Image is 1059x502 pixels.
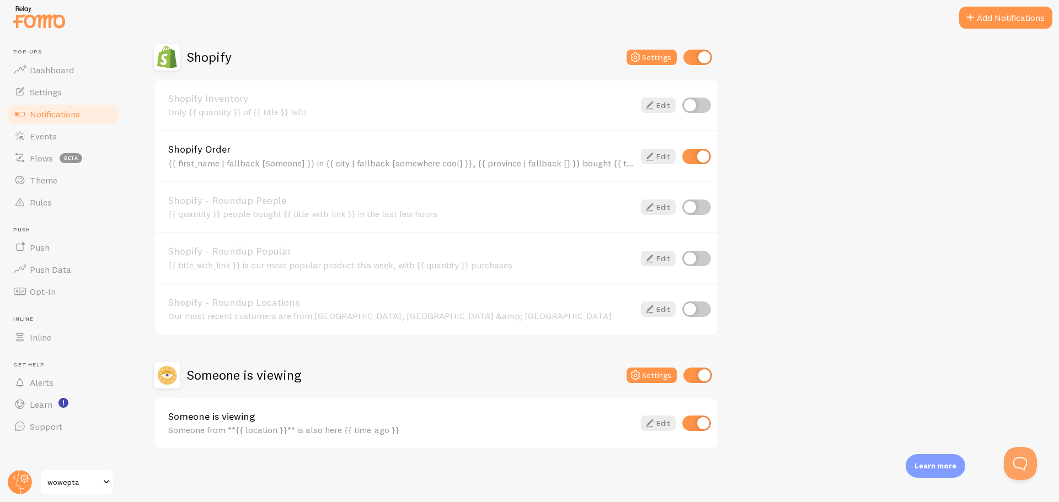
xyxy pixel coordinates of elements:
a: Edit [641,415,676,431]
button: Settings [627,368,677,383]
h2: Shopify [187,48,232,66]
p: Learn more [914,461,956,471]
a: Someone is viewing [168,412,634,422]
a: Support [7,415,120,438]
span: Notifications [30,109,80,120]
a: Edit [641,98,676,113]
div: Our most recent customers are from [GEOGRAPHIC_DATA], [GEOGRAPHIC_DATA] &amp; [GEOGRAPHIC_DATA] [168,311,634,321]
span: Settings [30,87,62,98]
svg: <p>Watch New Feature Tutorials!</p> [58,398,68,408]
a: Notifications [7,103,120,125]
a: Flows beta [7,147,120,169]
a: Shopify Inventory [168,94,634,104]
a: Settings [7,81,120,103]
span: Get Help [13,361,120,369]
a: Edit [641,251,676,266]
img: Shopify [154,44,180,71]
a: wowepta [40,469,114,495]
a: Edit [641,301,676,317]
span: beta [60,153,82,163]
img: fomo-relay-logo-orange.svg [12,3,67,31]
span: Push [13,226,120,234]
span: wowepta [47,476,100,489]
span: Opt-In [30,286,56,297]
span: Dashboard [30,64,74,75]
div: Someone from **{{ location }}** is also here {{ time_ago }} [168,425,634,435]
span: Inline [30,332,51,343]
span: Rules [30,197,52,208]
a: Alerts [7,371,120,393]
button: Settings [627,50,677,65]
span: Events [30,131,57,142]
a: Shopify - Roundup People [168,196,634,206]
a: Dashboard [7,59,120,81]
div: {{ title_with_link }} is our most popular product this week, with {{ quantity }} purchases [168,260,634,270]
a: Shopify - Roundup Popular [168,246,634,256]
span: Theme [30,175,57,186]
a: Events [7,125,120,147]
div: {{ first_name | fallback [Someone] }} in {{ city | fallback [somewhere cool] }}, {{ province | fa... [168,158,634,168]
a: Shopify - Roundup Locations [168,298,634,307]
span: Learn [30,399,52,410]
a: Learn [7,393,120,415]
h2: Someone is viewing [187,366,301,384]
span: Inline [13,316,120,323]
a: Push Data [7,258,120,280]
img: Someone is viewing [154,362,180,388]
div: Learn more [906,454,965,478]
a: Edit [641,199,676,215]
span: Pop-ups [13,48,120,56]
a: Shopify Order [168,144,634,154]
a: Edit [641,149,676,164]
a: Theme [7,169,120,191]
span: Support [30,421,62,432]
a: Inline [7,326,120,348]
span: Alerts [30,377,54,388]
div: Only {{ quantity }} of {{ title }} left! [168,107,634,117]
iframe: Help Scout Beacon - Open [1004,447,1037,480]
span: Flows [30,153,53,164]
span: Push [30,242,50,253]
a: Rules [7,191,120,213]
a: Push [7,236,120,258]
a: Opt-In [7,280,120,303]
div: {{ quantity }} people bought {{ title_with_link }} in the last few hours [168,209,634,219]
span: Push Data [30,264,71,275]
